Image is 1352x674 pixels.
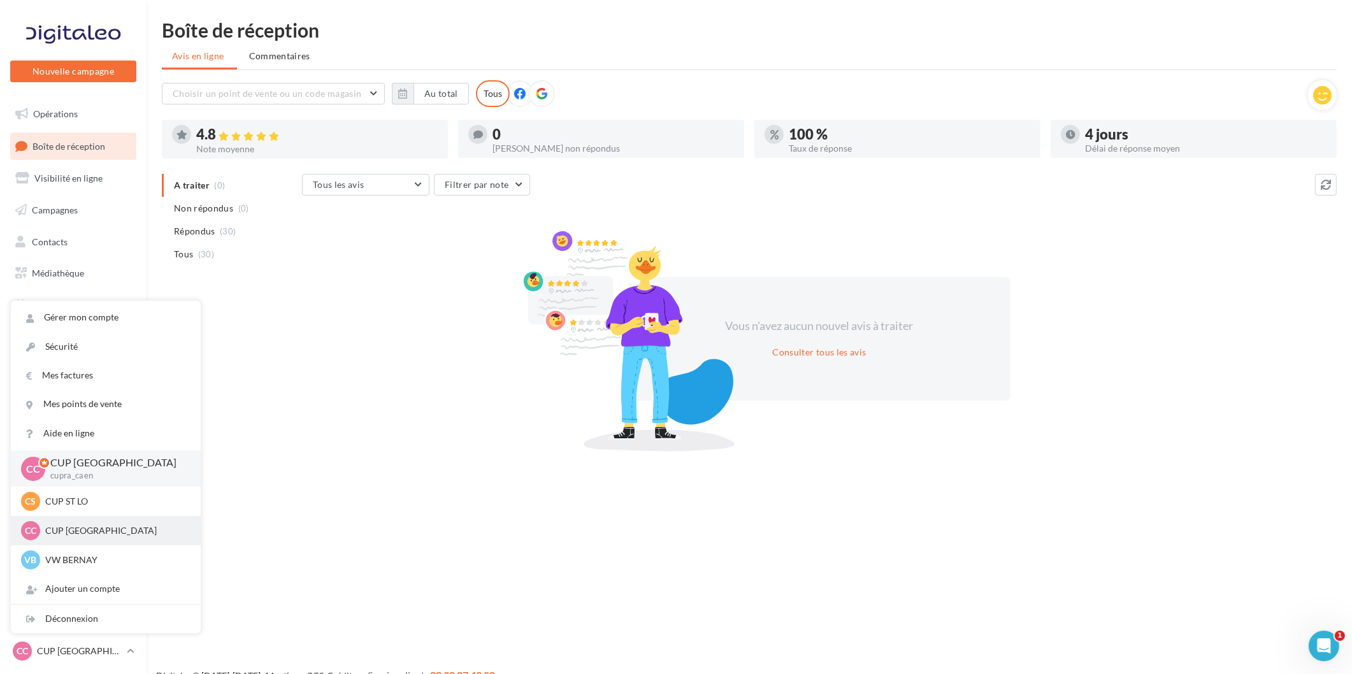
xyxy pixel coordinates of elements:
[392,83,469,104] button: Au total
[11,361,201,390] a: Mes factures
[196,145,438,154] div: Note moyenne
[10,61,136,82] button: Nouvelle campagne
[493,144,734,153] div: [PERSON_NAME] non répondus
[8,165,139,192] a: Visibilité en ligne
[11,303,201,332] a: Gérer mon compte
[32,299,75,310] span: Calendrier
[238,203,249,213] span: (0)
[302,174,429,196] button: Tous les avis
[32,204,78,215] span: Campagnes
[174,202,233,215] span: Non répondus
[249,50,310,62] span: Commentaires
[789,144,1030,153] div: Taux de réponse
[767,345,871,360] button: Consulter tous les avis
[196,127,438,142] div: 4.8
[8,324,139,361] a: PLV et print personnalisable
[10,639,136,663] a: CC CUP [GEOGRAPHIC_DATA]
[25,495,36,508] span: CS
[8,229,139,255] a: Contacts
[710,318,929,334] div: Vous n'avez aucun nouvel avis à traiter
[1335,631,1345,641] span: 1
[1309,631,1339,661] iframe: Intercom live chat
[11,575,201,603] div: Ajouter un compte
[26,461,40,476] span: CC
[32,268,84,278] span: Médiathèque
[174,248,193,261] span: Tous
[8,366,139,403] a: Campagnes DataOnDemand
[25,554,37,566] span: VB
[8,133,139,160] a: Boîte de réception
[476,80,510,107] div: Tous
[313,179,364,190] span: Tous les avis
[1085,127,1327,141] div: 4 jours
[11,390,201,419] a: Mes points de vente
[414,83,469,104] button: Au total
[1085,144,1327,153] div: Délai de réponse moyen
[8,260,139,287] a: Médiathèque
[8,101,139,127] a: Opérations
[162,20,1337,39] div: Boîte de réception
[198,249,214,259] span: (30)
[220,226,236,236] span: (30)
[32,140,105,151] span: Boîte de réception
[50,470,180,482] p: cupra_caen
[50,455,180,470] p: CUP [GEOGRAPHIC_DATA]
[162,83,385,104] button: Choisir un point de vente ou un code magasin
[34,173,103,183] span: Visibilité en ligne
[11,605,201,633] div: Déconnexion
[32,236,68,247] span: Contacts
[17,645,28,657] span: CC
[45,524,185,537] p: CUP [GEOGRAPHIC_DATA]
[174,225,215,238] span: Répondus
[493,127,734,141] div: 0
[789,127,1030,141] div: 100 %
[8,197,139,224] a: Campagnes
[33,108,78,119] span: Opérations
[45,495,185,508] p: CUP ST LO
[25,524,36,537] span: CC
[37,645,122,657] p: CUP [GEOGRAPHIC_DATA]
[45,554,185,566] p: VW BERNAY
[11,419,201,448] a: Aide en ligne
[11,333,201,361] a: Sécurité
[173,88,361,99] span: Choisir un point de vente ou un code magasin
[434,174,530,196] button: Filtrer par note
[8,292,139,319] a: Calendrier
